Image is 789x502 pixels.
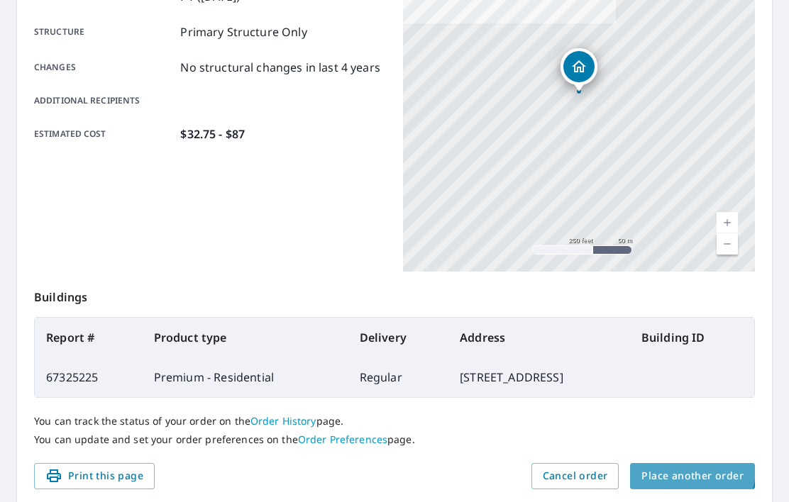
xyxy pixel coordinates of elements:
[641,467,744,485] span: Place another order
[34,272,755,317] p: Buildings
[34,433,755,446] p: You can update and set your order preferences on the page.
[180,125,245,143] p: $32.75 - $87
[717,233,738,255] a: Current Level 17, Zoom Out
[35,357,143,397] td: 67325225
[543,467,608,485] span: Cancel order
[630,318,754,357] th: Building ID
[34,94,175,107] p: Additional recipients
[180,23,307,40] p: Primary Structure Only
[180,59,380,76] p: No structural changes in last 4 years
[348,357,448,397] td: Regular
[630,463,755,489] button: Place another order
[35,318,143,357] th: Report #
[531,463,619,489] button: Cancel order
[34,23,175,40] p: Structure
[143,357,348,397] td: Premium - Residential
[348,318,448,357] th: Delivery
[561,48,597,92] div: Dropped pin, building 1, Residential property, 10720 Township Road 500 Thornville, OH 43076
[250,414,316,428] a: Order History
[34,463,155,489] button: Print this page
[34,59,175,76] p: Changes
[45,467,143,485] span: Print this page
[448,357,630,397] td: [STREET_ADDRESS]
[448,318,630,357] th: Address
[34,125,175,143] p: Estimated cost
[298,433,387,446] a: Order Preferences
[143,318,348,357] th: Product type
[717,212,738,233] a: Current Level 17, Zoom In
[34,415,755,428] p: You can track the status of your order on the page.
